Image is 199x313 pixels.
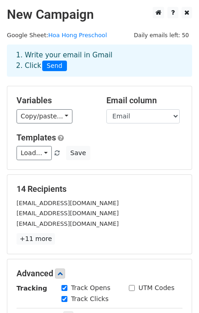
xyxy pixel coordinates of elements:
label: Track Opens [71,283,111,293]
a: Load... [17,146,52,160]
small: Google Sheet: [7,32,107,39]
a: Copy/paste... [17,109,72,123]
small: [EMAIL_ADDRESS][DOMAIN_NAME] [17,220,119,227]
h2: New Campaign [7,7,192,22]
label: Track Clicks [71,294,109,304]
span: Daily emails left: 50 [131,30,192,40]
small: [EMAIL_ADDRESS][DOMAIN_NAME] [17,210,119,217]
a: Hoa Hong Preschool [48,32,107,39]
button: Save [66,146,90,160]
h5: Email column [106,95,182,106]
h5: Advanced [17,268,182,279]
h5: Variables [17,95,93,106]
a: +11 more [17,233,55,245]
strong: Tracking [17,285,47,292]
h5: 14 Recipients [17,184,182,194]
span: Send [42,61,67,72]
a: Daily emails left: 50 [131,32,192,39]
label: UTM Codes [138,283,174,293]
small: [EMAIL_ADDRESS][DOMAIN_NAME] [17,200,119,207]
iframe: Chat Widget [153,269,199,313]
div: 1. Write your email in Gmail 2. Click [9,50,190,71]
a: Templates [17,133,56,142]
